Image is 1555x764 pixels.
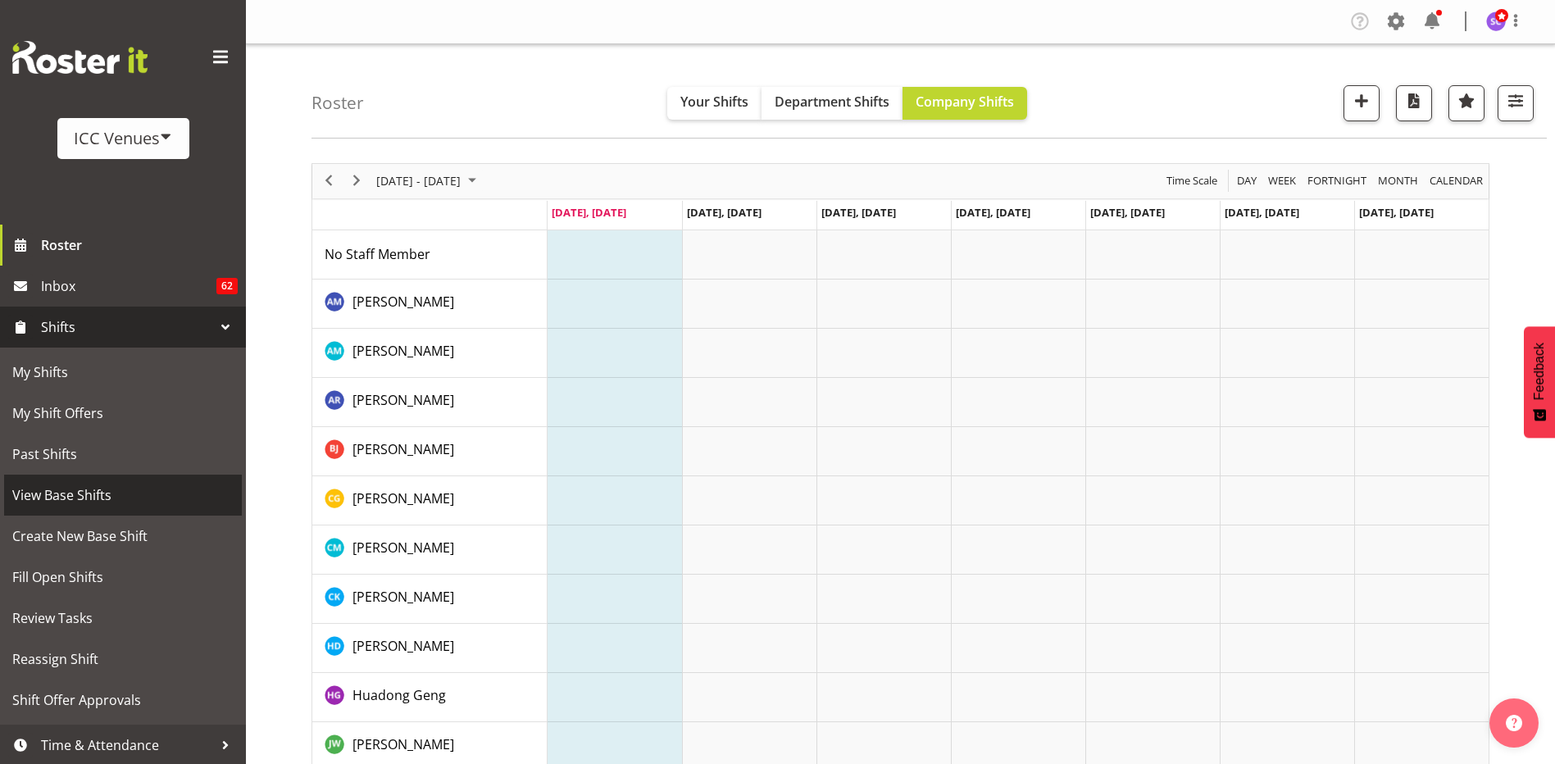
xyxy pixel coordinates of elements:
[312,427,548,476] td: Brian Jones resource
[12,565,234,589] span: Fill Open Shifts
[1344,85,1380,121] button: Add a new shift
[762,87,903,120] button: Department Shifts
[325,245,430,263] span: No Staff Member
[318,171,340,191] button: Previous
[956,205,1030,220] span: [DATE], [DATE]
[371,164,486,198] div: August 11 - 17, 2025
[312,476,548,525] td: Carolyn Geraghty resource
[4,680,242,721] a: Shift Offer Approvals
[1266,171,1298,191] span: Week
[41,274,216,298] span: Inbox
[352,489,454,507] span: [PERSON_NAME]
[352,685,446,705] a: Huadong Geng
[312,329,548,378] td: Angela Molloy resource
[352,341,454,361] a: [PERSON_NAME]
[375,171,462,191] span: [DATE] - [DATE]
[352,293,454,311] span: [PERSON_NAME]
[1375,171,1421,191] button: Timeline Month
[312,673,548,722] td: Huadong Geng resource
[374,171,484,191] button: August 2025
[12,647,234,671] span: Reassign Shift
[1266,171,1299,191] button: Timeline Week
[41,315,213,339] span: Shifts
[12,401,234,425] span: My Shift Offers
[352,587,454,607] a: [PERSON_NAME]
[352,390,454,410] a: [PERSON_NAME]
[1448,85,1485,121] button: Highlight an important date within the roster.
[352,439,454,459] a: [PERSON_NAME]
[74,126,173,151] div: ICC Venues
[775,93,889,111] span: Department Shifts
[4,352,242,393] a: My Shifts
[12,524,234,548] span: Create New Base Shift
[1165,171,1219,191] span: Time Scale
[352,588,454,606] span: [PERSON_NAME]
[352,686,446,704] span: Huadong Geng
[4,434,242,475] a: Past Shifts
[312,280,548,329] td: Aleisha Marsh resource
[1090,205,1165,220] span: [DATE], [DATE]
[4,598,242,639] a: Review Tasks
[4,557,242,598] a: Fill Open Shifts
[680,93,748,111] span: Your Shifts
[352,292,454,312] a: [PERSON_NAME]
[1225,205,1299,220] span: [DATE], [DATE]
[4,639,242,680] a: Reassign Shift
[312,378,548,427] td: Averil Rodgers resource
[312,624,548,673] td: Haydn Dyer resource
[4,393,242,434] a: My Shift Offers
[1235,171,1258,191] span: Day
[1305,171,1370,191] button: Fortnight
[12,41,148,74] img: Rosterit website logo
[352,637,454,655] span: [PERSON_NAME]
[1532,343,1547,400] span: Feedback
[352,440,454,458] span: [PERSON_NAME]
[1306,171,1368,191] span: Fortnight
[1506,715,1522,731] img: help-xxl-2.png
[312,575,548,624] td: Colleen Kelly resource
[352,735,454,753] span: [PERSON_NAME]
[667,87,762,120] button: Your Shifts
[552,205,626,220] span: [DATE], [DATE]
[12,442,234,466] span: Past Shifts
[352,539,454,557] span: [PERSON_NAME]
[821,205,896,220] span: [DATE], [DATE]
[916,93,1014,111] span: Company Shifts
[352,734,454,754] a: [PERSON_NAME]
[12,483,234,507] span: View Base Shifts
[312,525,548,575] td: Christine Miller resource
[325,244,430,264] a: No Staff Member
[352,391,454,409] span: [PERSON_NAME]
[41,733,213,757] span: Time & Attendance
[12,360,234,384] span: My Shifts
[4,516,242,557] a: Create New Base Shift
[312,230,548,280] td: No Staff Member resource
[1359,205,1434,220] span: [DATE], [DATE]
[315,164,343,198] div: previous period
[1396,85,1432,121] button: Download a PDF of the roster according to the set date range.
[1234,171,1260,191] button: Timeline Day
[1427,171,1486,191] button: Month
[1524,326,1555,438] button: Feedback - Show survey
[12,688,234,712] span: Shift Offer Approvals
[41,233,238,257] span: Roster
[1164,171,1221,191] button: Time Scale
[687,205,762,220] span: [DATE], [DATE]
[903,87,1027,120] button: Company Shifts
[1498,85,1534,121] button: Filter Shifts
[1376,171,1420,191] span: Month
[352,636,454,656] a: [PERSON_NAME]
[12,606,234,630] span: Review Tasks
[1486,11,1506,31] img: stephen-cook564.jpg
[352,538,454,557] a: [PERSON_NAME]
[216,278,238,294] span: 62
[311,93,364,112] h4: Roster
[343,164,371,198] div: next period
[352,489,454,508] a: [PERSON_NAME]
[346,171,368,191] button: Next
[4,475,242,516] a: View Base Shifts
[352,342,454,360] span: [PERSON_NAME]
[1428,171,1485,191] span: calendar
